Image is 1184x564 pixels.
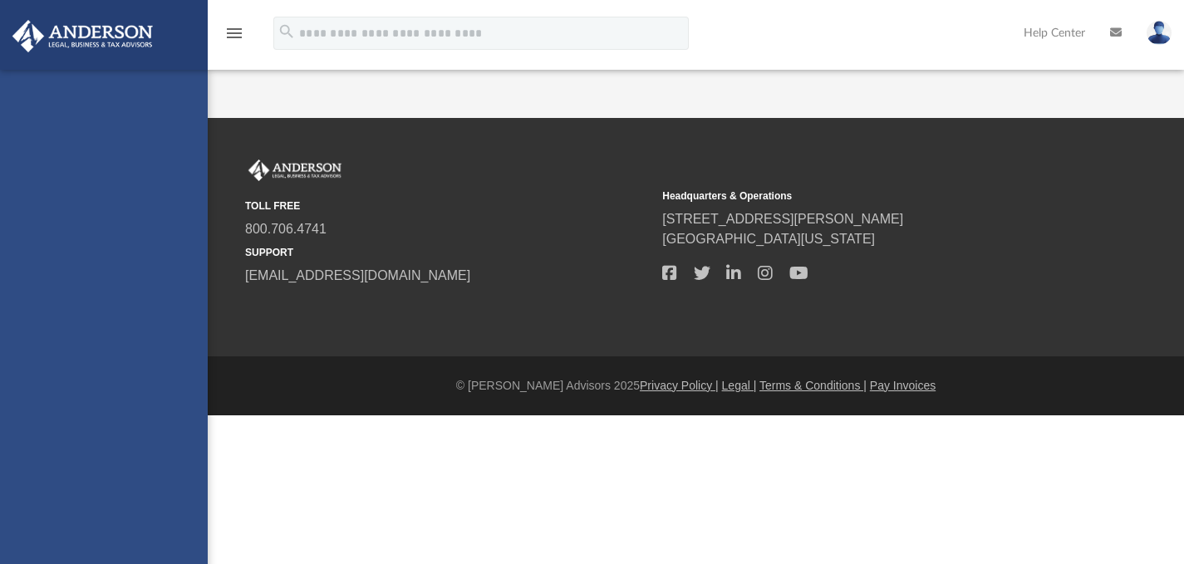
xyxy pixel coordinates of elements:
[662,232,875,246] a: [GEOGRAPHIC_DATA][US_STATE]
[7,20,158,52] img: Anderson Advisors Platinum Portal
[870,379,936,392] a: Pay Invoices
[245,222,327,236] a: 800.706.4741
[278,22,296,41] i: search
[224,23,244,43] i: menu
[759,379,867,392] a: Terms & Conditions |
[662,212,903,226] a: [STREET_ADDRESS][PERSON_NAME]
[722,379,757,392] a: Legal |
[245,268,470,282] a: [EMAIL_ADDRESS][DOMAIN_NAME]
[245,159,345,181] img: Anderson Advisors Platinum Portal
[640,379,719,392] a: Privacy Policy |
[208,377,1184,395] div: © [PERSON_NAME] Advisors 2025
[224,32,244,43] a: menu
[662,189,1068,204] small: Headquarters & Operations
[245,245,651,260] small: SUPPORT
[1147,21,1172,45] img: User Pic
[245,199,651,213] small: TOLL FREE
